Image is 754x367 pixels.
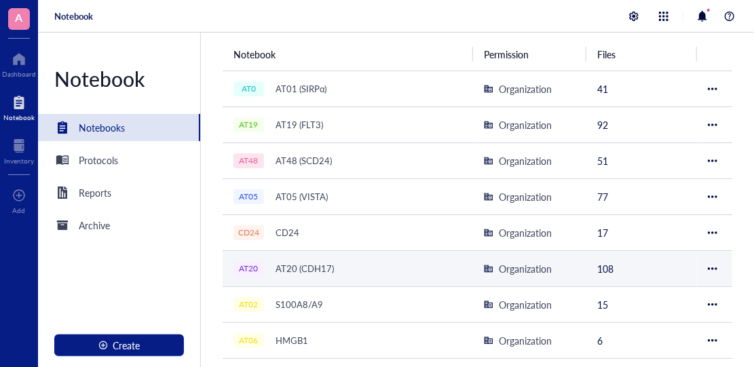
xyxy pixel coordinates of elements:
[54,334,184,356] button: Create
[16,9,23,26] span: A
[499,189,552,204] div: Organization
[269,331,314,350] div: HMGB1
[54,10,93,22] a: Notebook
[473,38,586,71] th: Permission
[499,117,552,132] div: Organization
[2,70,36,78] div: Dashboard
[269,223,305,242] div: CD24
[79,218,110,233] div: Archive
[3,92,35,121] a: Notebook
[38,114,200,141] a: Notebooks
[4,157,34,165] div: Inventory
[586,178,697,214] td: 77
[269,79,333,98] div: AT01 (SIRPα)
[79,153,118,168] div: Protocols
[38,147,200,174] a: Protocols
[586,71,697,107] td: 41
[499,225,552,240] div: Organization
[586,107,697,142] td: 92
[79,185,111,200] div: Reports
[13,206,26,214] div: Add
[269,151,338,170] div: AT48 (SCD24)
[269,187,334,206] div: AT05 (VISTA)
[586,142,697,178] td: 51
[586,322,697,358] td: 6
[269,259,340,278] div: AT20 (CDH17)
[586,214,697,250] td: 17
[3,113,35,121] div: Notebook
[223,38,473,71] th: Notebook
[499,297,552,312] div: Organization
[2,48,36,78] a: Dashboard
[499,261,552,276] div: Organization
[586,38,697,71] th: Files
[586,250,697,286] td: 108
[269,295,329,314] div: S100A8/A9
[586,286,697,322] td: 15
[499,81,552,96] div: Organization
[38,65,200,92] div: Notebook
[499,333,552,348] div: Organization
[269,115,329,134] div: AT19 (FLT3)
[4,135,34,165] a: Inventory
[113,340,140,351] span: Create
[499,153,552,168] div: Organization
[38,212,200,239] a: Archive
[79,120,125,135] div: Notebooks
[38,179,200,206] a: Reports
